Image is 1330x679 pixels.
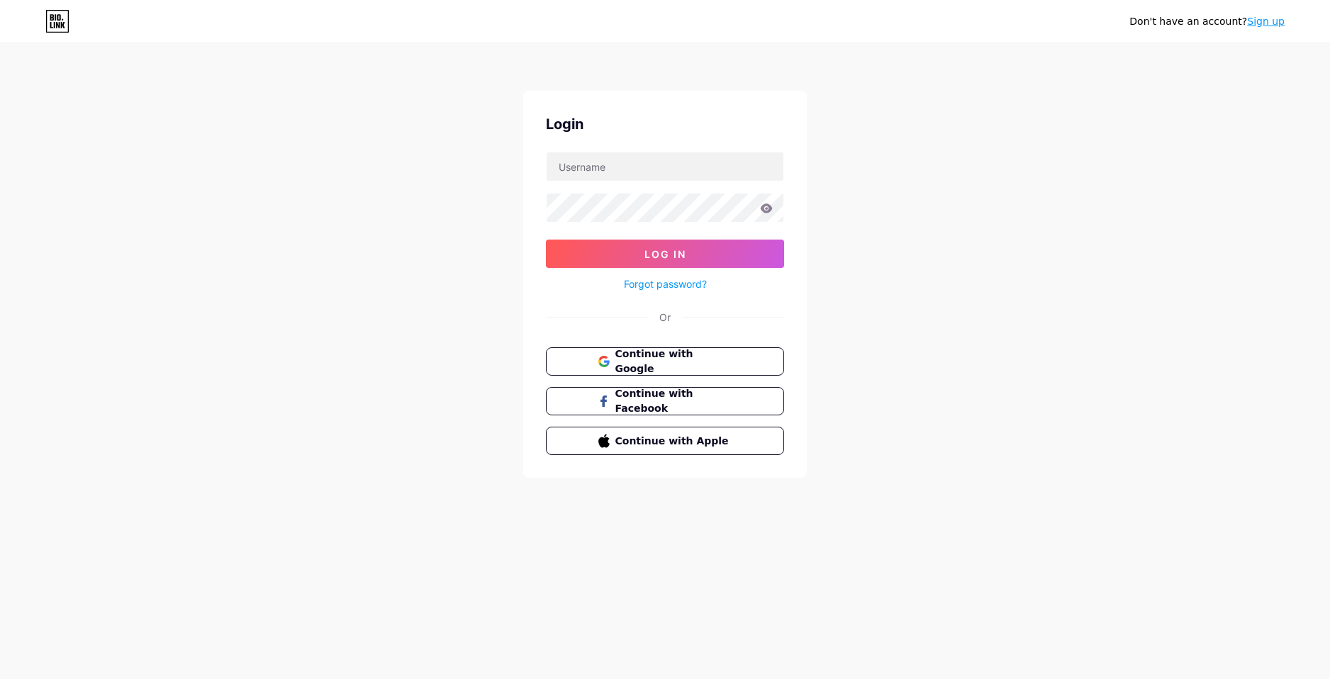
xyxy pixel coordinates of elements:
[615,386,732,416] span: Continue with Facebook
[547,152,783,181] input: Username
[1247,16,1285,27] a: Sign up
[615,434,732,449] span: Continue with Apple
[546,427,784,455] button: Continue with Apple
[546,240,784,268] button: Log In
[624,276,707,291] a: Forgot password?
[546,113,784,135] div: Login
[644,248,686,260] span: Log In
[546,387,784,415] button: Continue with Facebook
[659,310,671,325] div: Or
[1129,14,1285,29] div: Don't have an account?
[546,347,784,376] button: Continue with Google
[615,347,732,376] span: Continue with Google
